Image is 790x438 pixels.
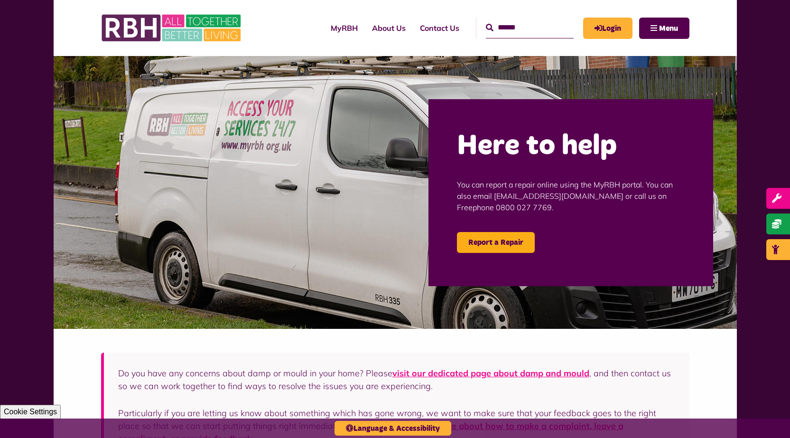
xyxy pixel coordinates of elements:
img: RBH [101,9,243,47]
p: You can report a repair online using the MyRBH portal. You can also email [EMAIL_ADDRESS][DOMAIN_... [457,165,685,227]
a: About Us [365,15,413,41]
button: Language & Accessibility [335,421,451,436]
span: Menu [659,25,678,32]
a: MyRBH [583,18,632,39]
a: Contact Us [413,15,466,41]
img: Repairs 6 [54,56,737,329]
p: Do you have any concerns about damp or mould in your home? Please , and then contact us so we can... [118,367,675,392]
a: visit our dedicated page about damp and mould [392,368,589,379]
a: MyRBH [324,15,365,41]
h2: Here to help [457,128,685,165]
a: Report a Repair [457,232,535,253]
button: Navigation [639,18,689,39]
